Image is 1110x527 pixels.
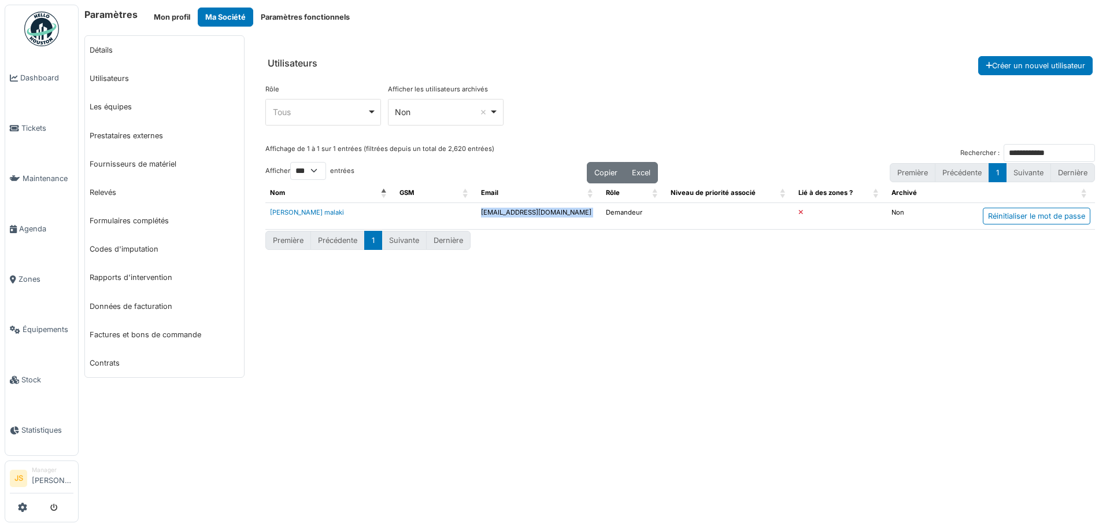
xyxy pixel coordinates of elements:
li: [PERSON_NAME] [32,466,73,491]
a: Stock [5,355,78,405]
span: Excel [632,168,650,177]
span: Copier [594,168,617,177]
button: 1 [989,163,1007,182]
button: Paramètres fonctionnels [253,8,357,27]
button: 1 [364,231,382,250]
span: Zones [18,274,73,285]
a: Maintenance [5,153,78,204]
span: Agenda [19,223,73,234]
span: GSM: Activate to sort [462,183,469,202]
td: Demandeur [601,202,665,229]
div: Affichage de 1 à 1 sur 1 entrées (filtrées depuis un total de 2,620 entrées) [265,144,494,162]
span: Rôle: Activate to sort [652,183,659,202]
button: Excel [624,162,658,183]
td: [EMAIL_ADDRESS][DOMAIN_NAME] [476,202,601,229]
img: Badge_color-CXgf-gQk.svg [24,12,59,46]
a: Codes d'imputation [85,235,244,263]
a: Statistiques [5,405,78,455]
span: Statistiques [21,425,73,436]
label: Rechercher : [960,148,1000,158]
a: Formulaires complétés [85,207,244,235]
a: Factures et bons de commande [85,320,244,349]
a: Équipements [5,304,78,355]
div: Non [395,106,489,118]
nav: pagination [265,231,471,250]
span: Maintenance [23,173,73,184]
a: Relevés [85,178,244,207]
span: Tickets [21,123,73,134]
span: Nom [270,189,285,197]
span: Lié à des zones ?: Activate to sort [873,183,880,202]
a: [PERSON_NAME] malaki [270,208,344,216]
span: Nom: Activate to invert sorting [381,183,388,202]
span: Archivé [891,189,917,197]
a: Tickets [5,103,78,153]
span: Rôle [606,189,620,197]
a: Agenda [5,204,78,254]
span: : Activate to sort [1081,183,1088,202]
span: Niveau de priorité associé [671,189,756,197]
span: GSM [399,189,414,197]
span: Niveau de priorité associé : Activate to sort [780,183,787,202]
label: Afficher entrées [265,162,354,180]
span: Lié à des zones ? [798,189,853,197]
a: Contrats [85,349,244,377]
a: Les équipes [85,93,244,121]
a: JS Manager[PERSON_NAME] [10,466,73,493]
a: Données de facturation [85,292,244,320]
h6: Utilisateurs [268,58,317,69]
h6: Paramètres [84,9,138,20]
a: Zones [5,254,78,304]
a: Utilisateurs [85,64,244,93]
span: Équipements [23,324,73,335]
a: Rapports d'intervention [85,263,244,292]
label: Afficher les utilisateurs archivés [388,84,488,94]
nav: pagination [890,163,1095,182]
a: Prestataires externes [85,121,244,150]
div: Manager [32,466,73,474]
span: Stock [21,374,73,385]
label: Rôle [265,84,279,94]
button: Mon profil [146,8,198,27]
span: Dashboard [20,72,73,83]
button: Remove item: 'false' [478,106,489,118]
select: Afficherentrées [290,162,326,180]
div: Réinitialiser le mot de passe [983,208,1090,224]
a: Fournisseurs de matériel [85,150,244,178]
td: Non [887,202,951,229]
button: Créer un nouvel utilisateur [978,56,1093,75]
div: Tous [273,106,367,118]
a: Dashboard [5,53,78,103]
span: Email [481,189,498,197]
button: Copier [587,162,625,183]
button: Ma Société [198,8,253,27]
li: JS [10,470,27,487]
span: Email: Activate to sort [587,183,594,202]
a: Détails [85,36,244,64]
